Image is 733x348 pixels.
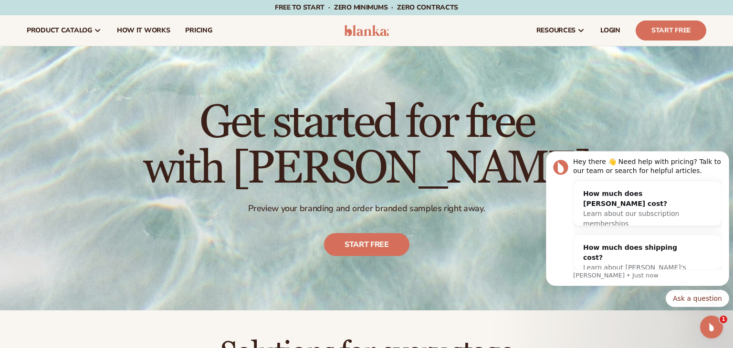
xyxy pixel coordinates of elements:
a: product catalog [19,15,109,46]
iframe: Intercom notifications message [542,120,733,322]
span: pricing [185,27,212,34]
span: product catalog [27,27,92,34]
a: Start free [324,234,409,256]
a: Start Free [636,20,706,41]
span: resources [536,27,576,34]
a: resources [529,15,593,46]
span: How It Works [117,27,170,34]
span: 1 [720,316,727,323]
a: pricing [178,15,220,46]
a: LOGIN [593,15,628,46]
span: Free to start · ZERO minimums · ZERO contracts [275,3,458,12]
img: logo [344,25,389,36]
a: How It Works [109,15,178,46]
p: Preview your branding and order branded samples right away. [143,203,590,214]
iframe: Intercom live chat [700,316,723,338]
span: LOGIN [600,27,620,34]
h1: Get started for free with [PERSON_NAME] [143,100,590,192]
